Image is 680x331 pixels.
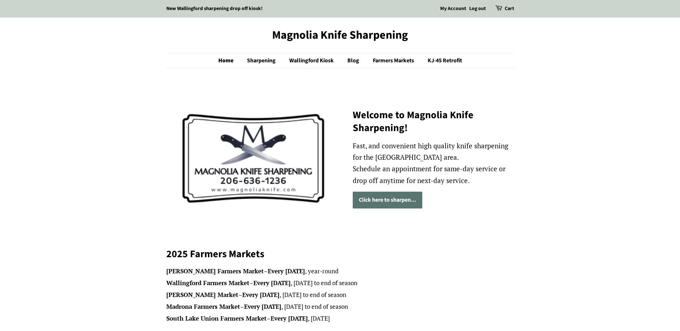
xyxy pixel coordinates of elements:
[271,314,308,322] strong: Every [DATE]
[353,192,422,208] a: Click here to sharpen...
[166,28,514,42] a: Magnolia Knife Sharpening
[342,53,366,68] a: Blog
[166,302,240,311] strong: Madrona Farmers Market
[242,53,283,68] a: Sharpening
[353,109,514,135] h2: Welcome to Magnolia Knife Sharpening!
[440,5,466,12] a: My Account
[422,53,462,68] a: KJ-45 Retrofit
[166,313,514,324] li: – , [DATE]
[218,53,241,68] a: Home
[166,302,514,312] li: – , [DATE] to end of season
[166,5,263,12] a: New Wallingford sharpening drop off kiosk!
[166,314,267,322] strong: South Lake Union Farmers Market
[166,291,238,299] strong: [PERSON_NAME] Market
[469,5,486,12] a: Log out
[166,266,514,277] li: – , year-round
[284,53,341,68] a: Wallingford Kiosk
[166,248,514,260] h2: 2025 Farmers Markets
[166,267,264,275] strong: [PERSON_NAME] Farmers Market
[253,279,291,287] strong: Every [DATE]
[268,267,305,275] strong: Every [DATE]
[166,278,514,288] li: – , [DATE] to end of season
[353,140,514,186] p: Fast, and convenient high quality knife sharpening for the [GEOGRAPHIC_DATA] area. Schedule an ap...
[166,290,514,300] li: – , [DATE] to end of season
[367,53,421,68] a: Farmers Markets
[242,291,280,299] strong: Every [DATE]
[244,302,281,311] strong: Every [DATE]
[166,279,249,287] strong: Wallingford Farmers Market
[505,5,514,13] a: Cart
